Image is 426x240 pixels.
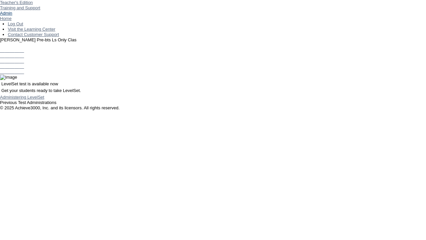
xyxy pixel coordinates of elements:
a: Log Out [8,21,23,26]
a: Contact Customer Support [8,32,59,37]
img: teacher_arrow_small.png [40,5,43,7]
p: Get your students ready to take LevelSet. [1,88,425,93]
p: LevelSet test is available now [1,81,425,87]
a: Visit the Learning Center [8,27,55,32]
